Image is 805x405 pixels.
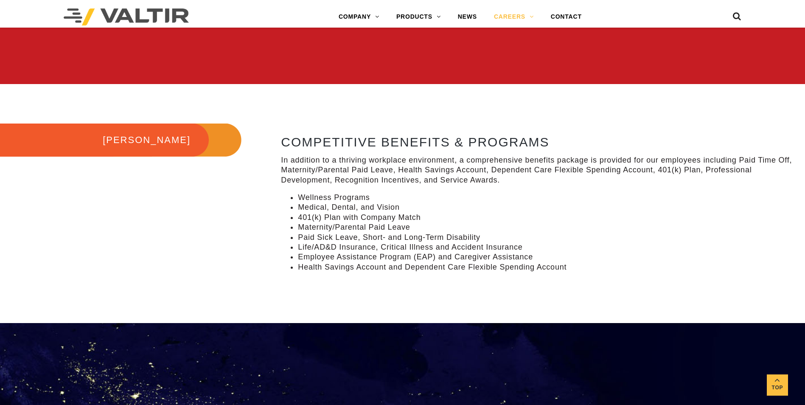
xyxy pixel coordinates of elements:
[298,202,792,212] li: Medical, Dental, and Vision
[298,242,792,252] li: Life/AD&D Insurance, Critical Illness and Accident Insurance
[64,8,189,25] img: Valtir
[298,252,792,262] li: Employee Assistance Program (EAP) and Caregiver Assistance
[298,233,792,242] li: Paid Sick Leave, Short- and Long-Term Disability
[388,8,449,25] a: PRODUCTS
[281,135,792,149] h2: COMPETITIVE BENEFITS & PROGRAMS
[330,8,388,25] a: COMPANY
[298,213,792,222] li: 401(k) Plan with Company Match
[449,8,485,25] a: NEWS
[767,374,788,396] a: Top
[298,262,792,272] li: Health Savings Account and Dependent Care Flexible Spending Account
[298,222,792,232] li: Maternity/Parental Paid Leave
[298,193,792,202] li: Wellness Programs
[281,155,792,185] p: In addition to a thriving workplace environment, a comprehensive benefits package is provided for...
[485,8,542,25] a: CAREERS
[767,383,788,393] span: Top
[542,8,590,25] a: CONTACT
